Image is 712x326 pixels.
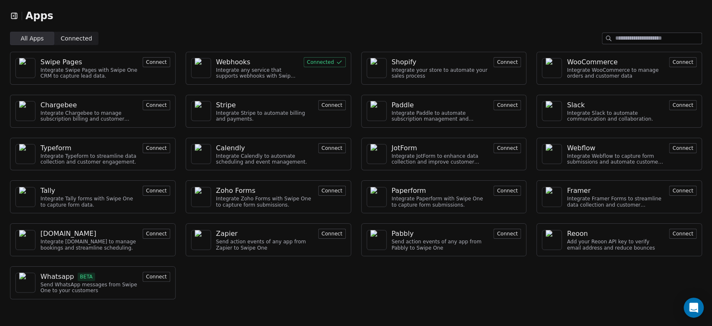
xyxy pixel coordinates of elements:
[40,186,55,196] div: Tally
[493,58,521,66] a: Connect
[143,143,170,153] button: Connect
[493,57,521,67] button: Connect
[216,153,313,165] div: Integrate Calendly to automate scheduling and event management.
[40,186,138,196] a: Tally
[318,101,346,109] a: Connect
[567,57,617,67] div: WooCommerce
[40,272,138,282] a: WhatsappBETA
[367,101,387,121] a: NA
[19,58,32,78] img: NA
[669,229,697,239] button: Connect
[567,67,664,79] div: Integrate WooCommerce to manage orders and customer data
[143,187,170,195] a: Connect
[546,187,558,207] img: NA
[195,144,207,164] img: NA
[669,101,697,109] a: Connect
[669,58,697,66] a: Connect
[143,57,170,67] button: Connect
[669,144,697,152] a: Connect
[567,239,664,251] div: Add your Reoon API key to verify email address and reduce bounces
[216,67,299,79] div: Integrate any service that supports webhooks with Swipe One to capture and automate data workflows.
[25,10,53,22] span: Apps
[567,100,584,110] div: Slack
[40,57,138,67] a: Swipe Pages
[15,58,35,78] a: NA
[669,143,697,153] button: Connect
[40,196,138,208] div: Integrate Tally forms with Swipe One to capture form data.
[143,272,170,282] button: Connect
[546,101,558,121] img: NA
[493,230,521,238] a: Connect
[216,186,313,196] a: Zoho Forms
[191,230,211,250] a: NA
[567,196,664,208] div: Integrate Framer Forms to streamline data collection and customer engagement.
[40,110,138,122] div: Integrate Chargebee to manage subscription billing and customer data.
[669,186,697,196] button: Connect
[216,57,299,67] a: Webhooks
[542,101,562,121] a: NA
[392,110,489,122] div: Integrate Paddle to automate subscription management and customer engagement.
[669,187,697,195] a: Connect
[493,186,521,196] button: Connect
[15,230,35,250] a: NA
[15,273,35,293] a: NA
[191,58,211,78] a: NA
[19,273,32,293] img: NA
[392,186,489,196] a: Paperform
[195,58,207,78] img: NA
[546,58,558,78] img: NA
[19,144,32,164] img: NA
[216,100,313,110] a: Stripe
[304,58,346,66] a: Connected
[392,229,414,239] div: Pabbly
[40,143,138,153] a: Typeform
[392,57,489,67] a: Shopify
[392,57,417,67] div: Shopify
[143,273,170,281] a: Connect
[567,143,664,153] a: Webflow
[40,229,96,239] div: [DOMAIN_NAME]
[367,187,387,207] a: NA
[493,101,521,109] a: Connect
[392,143,489,153] a: JotForm
[392,186,426,196] div: Paperform
[318,187,346,195] a: Connect
[567,57,664,67] a: WooCommerce
[216,143,313,153] a: Calendly
[304,57,346,67] button: Connected
[40,239,138,251] div: Integrate [DOMAIN_NAME] to manage bookings and streamline scheduling.
[370,187,383,207] img: NA
[216,229,238,239] div: Zapier
[367,230,387,250] a: NA
[567,186,664,196] a: Framer
[370,230,383,250] img: NA
[40,272,74,282] div: Whatsapp
[216,186,255,196] div: Zoho Forms
[143,186,170,196] button: Connect
[40,153,138,165] div: Integrate Typeform to streamline data collection and customer engagement.
[669,100,697,110] button: Connect
[392,67,489,79] div: Integrate your store to automate your sales process
[367,58,387,78] a: NA
[15,144,35,164] a: NA
[370,58,383,78] img: NA
[143,58,170,66] a: Connect
[143,230,170,238] a: Connect
[143,101,170,109] a: Connect
[19,230,32,250] img: NA
[191,144,211,164] a: NA
[567,153,664,165] div: Integrate Webflow to capture form submissions and automate customer engagement.
[542,230,562,250] a: NA
[669,230,697,238] a: Connect
[191,187,211,207] a: NA
[195,230,207,250] img: NA
[392,100,489,110] a: Paddle
[567,186,590,196] div: Framer
[195,187,207,207] img: NA
[546,230,558,250] img: NA
[546,144,558,164] img: NA
[392,100,414,110] div: Paddle
[542,58,562,78] a: NA
[392,143,417,153] div: JotForm
[40,282,138,294] div: Send WhatsApp messages from Swipe One to your customers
